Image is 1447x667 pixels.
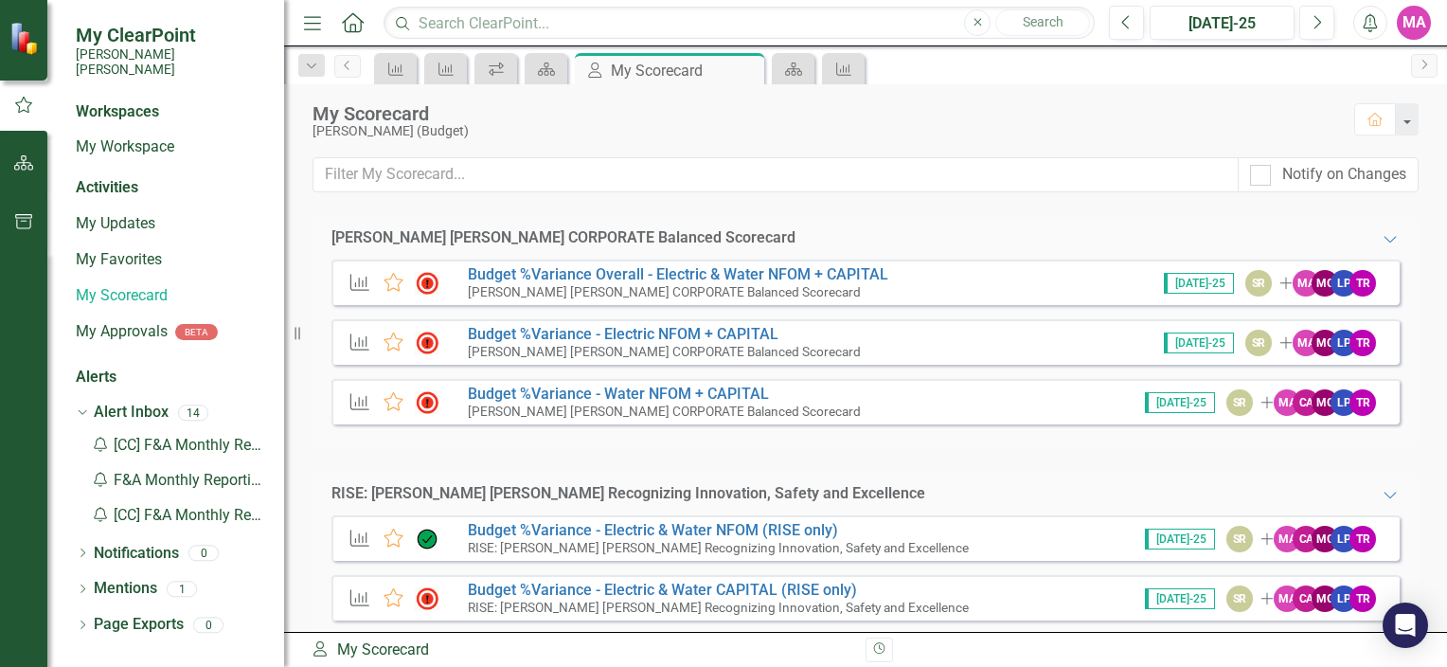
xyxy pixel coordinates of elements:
[415,587,439,610] img: Below MIN Target
[1145,588,1215,609] span: [DATE]-25
[76,24,265,46] span: My ClearPoint
[1293,586,1319,612] div: CA
[313,124,1335,138] div: [PERSON_NAME] (Budget)
[468,600,969,615] small: RISE: [PERSON_NAME] [PERSON_NAME] Recognizing Innovation, Safety and Excellence
[331,227,795,249] div: [PERSON_NAME] [PERSON_NAME] CORPORATE Balanced Scorecard
[1245,330,1272,356] div: SR
[1397,6,1431,40] button: MA
[1293,526,1319,552] div: CA
[313,157,1239,192] input: Filter My Scorecard...
[76,177,265,199] div: Activities
[76,136,265,158] a: My Workspace
[167,582,197,598] div: 1
[1226,526,1253,552] div: SR
[468,581,857,599] a: Budget %Variance - Electric & Water CAPITAL (RISE only)
[1023,14,1063,29] span: Search
[384,7,1095,40] input: Search ClearPoint...
[1312,526,1338,552] div: MG
[94,543,179,565] a: Notifications
[1164,333,1234,353] span: [DATE]-25
[1331,330,1357,356] div: LP
[415,528,439,550] img: On Target
[468,521,838,539] a: Budget %Variance - Electric & Water NFOM (RISE only)
[468,344,861,359] small: [PERSON_NAME] [PERSON_NAME] CORPORATE Balanced Scorecard
[1312,389,1338,416] div: MG
[1245,270,1272,297] div: SR
[331,483,925,505] div: RISE: [PERSON_NAME] [PERSON_NAME] Recognizing Innovation, Safety and Excellence
[468,265,888,283] a: Budget %Variance Overall - Electric & Water NFOM + CAPITAL
[1274,586,1300,612] div: MA
[76,367,265,388] div: Alerts
[1226,586,1253,612] div: SR
[415,272,439,295] img: High Alert
[1274,526,1300,552] div: MA
[468,540,969,555] small: RISE: [PERSON_NAME] [PERSON_NAME] Recognizing Innovation, Safety and Excellence
[1331,586,1357,612] div: LP
[1145,392,1215,413] span: [DATE]-25
[415,391,439,414] img: Below MIN Target
[76,213,265,235] a: My Updates
[1349,586,1376,612] div: TR
[76,249,265,271] a: My Favorites
[468,385,769,403] a: Budget %Variance​ - Water NFOM + CAPITAL
[311,640,851,661] div: My Scorecard
[1312,586,1338,612] div: MG
[9,22,43,55] img: ClearPoint Strategy
[94,402,169,424] a: Alert Inbox
[468,284,861,299] small: [PERSON_NAME] [PERSON_NAME] CORPORATE Balanced Scorecard
[1293,270,1319,297] div: MA
[175,324,218,340] div: BETA
[76,46,265,78] small: [PERSON_NAME] [PERSON_NAME]
[1293,330,1319,356] div: MA
[193,617,223,633] div: 0
[468,404,861,419] small: [PERSON_NAME] [PERSON_NAME] CORPORATE Balanced Scorecard
[1145,529,1215,550] span: [DATE]-25
[1331,270,1357,297] div: LP
[415,332,439,354] img: High Alert
[1331,389,1357,416] div: LP
[76,321,168,343] a: My Approvals
[1312,270,1338,297] div: MG
[85,463,265,498] div: F&A Monthly Reporting Final Reminder - Update by [PERSON_NAME]
[1349,270,1376,297] div: TR
[1164,273,1234,294] span: [DATE]-25
[76,101,159,123] div: Workspaces
[1349,389,1376,416] div: TR
[1383,603,1428,648] div: Open Intercom Messenger
[85,498,265,533] div: [CC] F&A Monthly Reporting Initial Notice - Update by [DATE]!
[188,545,219,561] div: 0
[1282,164,1406,186] div: Notify on Changes
[1226,389,1253,416] div: SR
[1349,330,1376,356] div: TR
[611,59,759,82] div: My Scorecard
[94,578,157,600] a: Mentions
[468,325,778,343] a: Budget %Variance​ - Electric NFOM + CAPITAL
[995,9,1090,36] button: Search
[178,405,208,421] div: 14
[85,428,265,463] div: [CC] F&A Monthly Reporting Final Reminder - Update by [DATE]!
[94,614,184,636] a: Page Exports
[1293,389,1319,416] div: CA
[1312,330,1338,356] div: MG
[313,103,1335,124] div: My Scorecard
[1156,12,1288,35] div: [DATE]-25
[1150,6,1295,40] button: [DATE]-25
[76,285,265,307] a: My Scorecard
[1349,526,1376,552] div: TR
[1274,389,1300,416] div: MA
[1331,526,1357,552] div: LP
